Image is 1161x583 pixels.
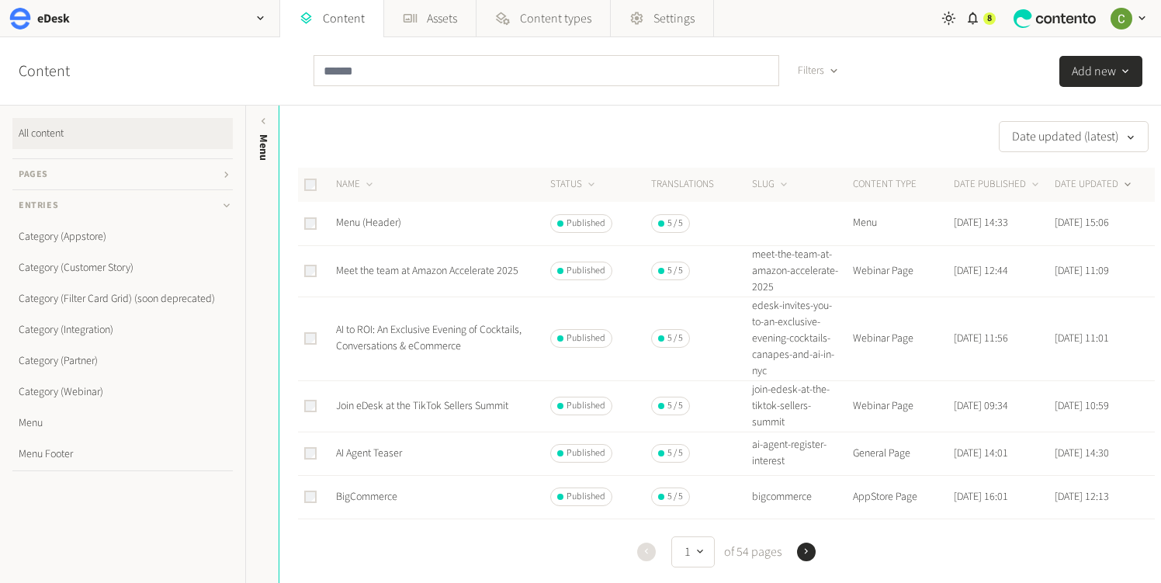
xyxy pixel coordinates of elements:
[567,399,605,413] span: Published
[852,432,953,475] td: General Page
[954,331,1008,346] time: [DATE] 11:56
[1055,489,1109,505] time: [DATE] 12:13
[667,264,683,278] span: 5 / 5
[852,202,953,245] td: Menu
[1055,398,1109,414] time: [DATE] 10:59
[12,377,233,408] a: Category (Webinar)
[852,297,953,380] td: Webinar Page
[12,118,233,149] a: All content
[336,446,402,461] a: AI Agent Teaser
[336,263,518,279] a: Meet the team at Amazon Accelerate 2025
[12,252,233,283] a: Category (Customer Story)
[751,475,852,519] td: bigcommerce
[19,60,106,83] h2: Content
[751,380,852,432] td: join-edesk-at-the-tiktok-sellers-summit
[751,245,852,297] td: meet-the-team-at-amazon-accelerate-2025
[751,297,852,380] td: edesk-invites-you-to-an-exclusive-evening-cocktails-canapes-and-ai-in-nyc
[999,121,1149,152] button: Date updated (latest)
[1055,215,1109,231] time: [DATE] 15:06
[336,215,401,231] a: Menu (Header)
[954,177,1041,193] button: DATE PUBLISHED
[667,399,683,413] span: 5 / 5
[1055,177,1134,193] button: DATE UPDATED
[520,9,591,28] span: Content types
[1055,446,1109,461] time: [DATE] 14:30
[12,221,233,252] a: Category (Appstore)
[671,536,715,567] button: 1
[954,398,1008,414] time: [DATE] 09:34
[12,314,233,345] a: Category (Integration)
[721,543,782,561] span: of 54 pages
[1055,263,1109,279] time: [DATE] 11:09
[667,490,683,504] span: 5 / 5
[19,199,58,213] span: Entries
[336,489,397,505] a: BigCommerce
[954,263,1008,279] time: [DATE] 12:44
[987,12,992,26] span: 8
[852,475,953,519] td: AppStore Page
[751,432,852,475] td: ai-agent-register-interest
[1055,331,1109,346] time: [DATE] 11:01
[852,519,953,562] td: AppStore Page
[752,177,790,193] button: SLUG
[12,439,233,470] a: Menu Footer
[9,8,31,29] img: eDesk
[650,168,751,202] th: Translations
[255,134,272,161] span: Menu
[785,55,851,86] button: Filters
[336,398,508,414] a: Join eDesk at the TikTok Sellers Summit
[667,217,683,231] span: 5 / 5
[751,519,852,562] td: magento
[19,168,48,182] span: Pages
[954,446,1008,461] time: [DATE] 14:01
[798,63,824,79] span: Filters
[567,217,605,231] span: Published
[37,9,70,28] h2: eDesk
[852,168,953,202] th: CONTENT TYPE
[567,446,605,460] span: Published
[12,345,233,377] a: Category (Partner)
[667,331,683,345] span: 5 / 5
[852,380,953,432] td: Webinar Page
[667,446,683,460] span: 5 / 5
[954,489,1008,505] time: [DATE] 16:01
[1059,56,1142,87] button: Add new
[567,264,605,278] span: Published
[1111,8,1132,29] img: Chloe Ryan
[550,177,598,193] button: STATUS
[653,9,695,28] span: Settings
[12,408,233,439] a: Menu
[567,331,605,345] span: Published
[336,322,522,354] a: AI to ROI: An Exclusive Evening of Cocktails, Conversations & eCommerce
[12,283,233,314] a: Category (Filter Card Grid) (soon deprecated)
[336,177,376,193] button: NAME
[852,245,953,297] td: Webinar Page
[954,215,1008,231] time: [DATE] 14:33
[567,490,605,504] span: Published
